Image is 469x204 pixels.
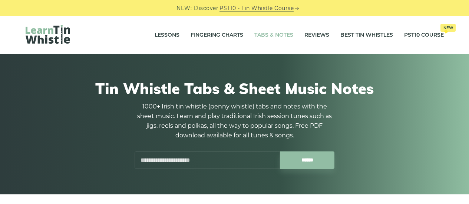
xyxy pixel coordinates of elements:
span: New [440,24,456,32]
a: Reviews [304,26,329,44]
a: Best Tin Whistles [340,26,393,44]
img: LearnTinWhistle.com [26,25,70,44]
a: Fingering Charts [191,26,243,44]
h1: Tin Whistle Tabs & Sheet Music Notes [26,80,444,97]
a: PST10 CourseNew [404,26,444,44]
p: 1000+ Irish tin whistle (penny whistle) tabs and notes with the sheet music. Learn and play tradi... [135,102,335,140]
a: Tabs & Notes [254,26,293,44]
a: Lessons [155,26,179,44]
